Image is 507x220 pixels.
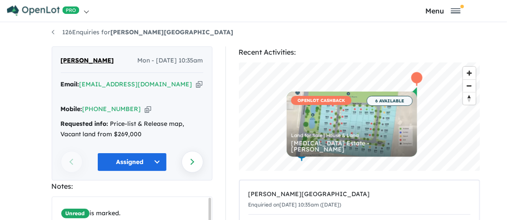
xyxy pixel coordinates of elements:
a: [EMAIL_ADDRESS][DOMAIN_NAME] [80,80,192,88]
a: [PHONE_NUMBER] [83,105,141,113]
img: Openlot PRO Logo White [7,5,80,16]
span: Reset bearing to north [463,92,476,105]
nav: breadcrumb [52,27,456,38]
span: OPENLOT CASHBACK [291,96,351,105]
button: Zoom in [463,67,476,79]
a: OPENLOT CASHBACK 6 AVAILABLE Land for Sale | House & Land [MEDICAL_DATA] Estate - [PERSON_NAME] [287,92,417,157]
span: Mon - [DATE] 10:35am [138,56,203,66]
strong: Requested info: [61,120,109,128]
canvas: Map [239,62,480,171]
div: [PERSON_NAME][GEOGRAPHIC_DATA] [249,189,471,200]
button: Copy [145,105,151,114]
button: Reset bearing to north [463,92,476,105]
button: Assigned [97,153,167,171]
button: Toggle navigation [381,7,505,15]
a: 126Enquiries for[PERSON_NAME][GEOGRAPHIC_DATA] [52,28,234,36]
strong: [PERSON_NAME][GEOGRAPHIC_DATA] [111,28,234,36]
div: [MEDICAL_DATA] Estate - [PERSON_NAME] [291,140,413,152]
div: Notes: [52,181,212,192]
div: Land for Sale | House & Land [291,133,413,138]
div: Price-list & Release map, Vacant land from $269,000 [61,119,203,140]
a: [PERSON_NAME][GEOGRAPHIC_DATA]Enquiried on[DATE] 10:35am ([DATE]) [249,185,471,215]
div: Recent Activities: [239,46,480,58]
strong: Mobile: [61,105,83,113]
button: Copy [196,80,202,89]
div: is marked. [61,208,210,219]
strong: Email: [61,80,80,88]
small: Enquiried on [DATE] 10:35am ([DATE]) [249,201,341,208]
button: Zoom out [463,79,476,92]
span: Unread [61,208,90,219]
div: Map marker [410,71,423,87]
span: 6 AVAILABLE [367,96,413,106]
span: [PERSON_NAME] [61,56,114,66]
